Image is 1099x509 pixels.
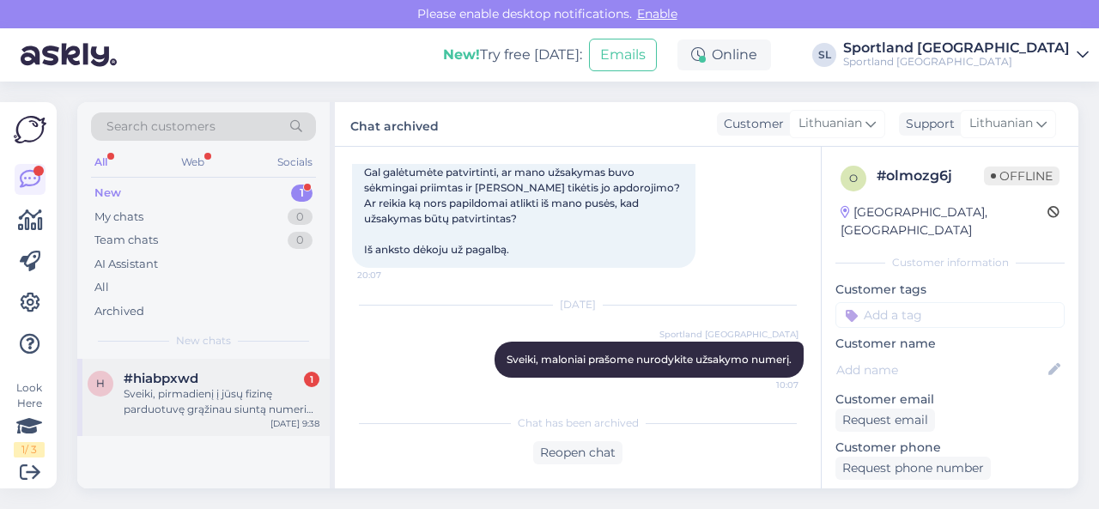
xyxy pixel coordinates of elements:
div: Sveiki, pirmadienį į jūsų fizinę parduotuvę grąžinau siuntą numeriu # 3000426784 ir vis dar neatg... [124,386,319,417]
span: 20:07 [357,269,422,282]
span: Lithuanian [798,114,862,133]
button: Emails [589,39,657,71]
div: Look Here [14,380,45,457]
div: Team chats [94,232,158,249]
p: Customer phone [835,439,1065,457]
img: Askly Logo [14,116,46,143]
span: Chat has been archived [518,415,639,431]
div: Archived [94,303,144,320]
div: SL [812,43,836,67]
div: 1 [304,372,319,387]
div: [DATE] 9:38 [270,417,319,430]
span: Lithuanian [969,114,1033,133]
div: 0 [288,232,313,249]
div: Try free [DATE]: [443,45,582,65]
div: [GEOGRAPHIC_DATA], [GEOGRAPHIC_DATA] [841,203,1047,239]
div: Customer [717,115,784,133]
div: Request email [835,409,935,432]
span: Search customers [106,118,216,136]
p: Customer name [835,335,1065,353]
input: Add name [836,361,1045,379]
div: My chats [94,209,143,226]
div: New [94,185,121,202]
span: #hiabpxwd [124,371,198,386]
div: # olmozg6j [877,166,984,186]
span: Enable [632,6,683,21]
div: Reopen chat [533,441,622,464]
div: All [91,151,111,173]
span: 10:07 [734,379,798,391]
span: o [849,172,858,185]
div: 1 [291,185,313,202]
b: New! [443,46,480,63]
div: Sportland [GEOGRAPHIC_DATA] [843,55,1070,69]
p: Visited pages [835,487,1065,505]
div: Socials [274,151,316,173]
a: Sportland [GEOGRAPHIC_DATA]Sportland [GEOGRAPHIC_DATA] [843,41,1089,69]
div: 0 [288,209,313,226]
span: h [96,377,105,390]
div: Online [677,39,771,70]
div: Sportland [GEOGRAPHIC_DATA] [843,41,1070,55]
div: Request phone number [835,457,991,480]
p: Customer tags [835,281,1065,299]
div: 1 / 3 [14,442,45,457]
span: Sportland [GEOGRAPHIC_DATA] [659,328,798,341]
div: Customer information [835,255,1065,270]
div: Web [178,151,208,173]
div: AI Assistant [94,256,158,273]
div: [DATE] [352,297,804,312]
div: Support [899,115,955,133]
label: Chat archived [350,112,439,136]
div: All [94,279,109,296]
p: Customer email [835,391,1065,409]
span: Offline [984,167,1060,185]
span: New chats [176,333,231,348]
span: Sveiki, maloniai prašome nurodykite užsakymo numerį. [507,353,792,366]
input: Add a tag [835,302,1065,328]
